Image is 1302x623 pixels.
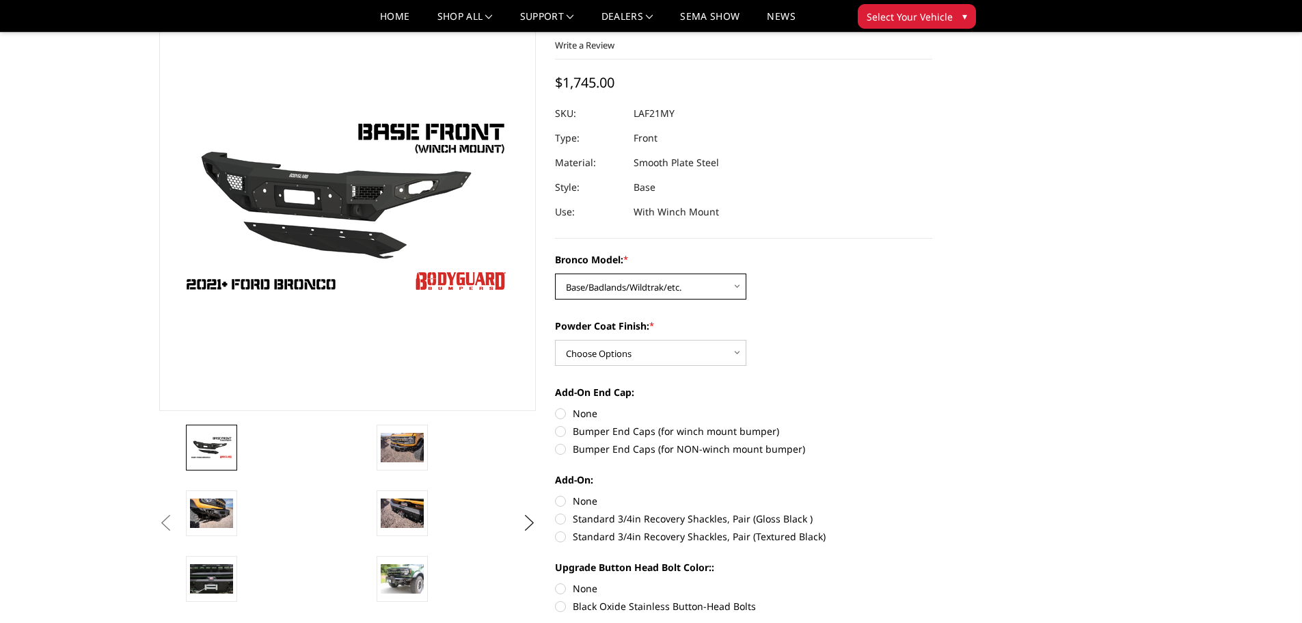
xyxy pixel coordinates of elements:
[555,175,623,200] dt: Style:
[555,599,932,613] label: Black Oxide Stainless Button-Head Bolts
[858,4,976,29] button: Select Your Vehicle
[555,385,932,399] label: Add-On End Cap:
[555,473,932,487] label: Add-On:
[555,200,623,224] dt: Use:
[381,564,424,593] img: Bronco Base Front (winch mount)
[159,1,537,411] a: Freedom Series - Bronco Base Front Bumper
[190,499,233,527] img: Bronco Base Front (winch mount)
[767,12,795,31] a: News
[634,126,657,150] dd: Front
[381,433,424,462] img: Bronco Base Front (winch mount)
[555,252,932,267] label: Bronco Model:
[555,512,932,526] label: Standard 3/4in Recovery Shackles, Pair (Gloss Black )
[555,529,932,544] label: Standard 3/4in Recovery Shackles, Pair (Textured Black)
[1234,557,1302,623] iframe: Chat Widget
[867,10,953,24] span: Select Your Vehicle
[520,12,574,31] a: Support
[555,319,932,333] label: Powder Coat Finish:
[555,494,932,508] label: None
[555,39,614,51] a: Write a Review
[555,581,932,596] label: None
[156,513,176,533] button: Previous
[634,101,675,126] dd: LAF21MY
[555,101,623,126] dt: SKU:
[555,406,932,421] label: None
[555,442,932,456] label: Bumper End Caps (for NON-winch mount bumper)
[601,12,653,31] a: Dealers
[962,9,967,23] span: ▾
[519,513,539,533] button: Next
[634,150,719,175] dd: Smooth Plate Steel
[634,200,719,224] dd: With Winch Mount
[380,12,409,31] a: Home
[555,560,932,574] label: Upgrade Button Head Bolt Color::
[555,126,623,150] dt: Type:
[555,424,932,438] label: Bumper End Caps (for winch mount bumper)
[555,73,614,92] span: $1,745.00
[680,12,740,31] a: SEMA Show
[381,499,424,527] img: Bronco Base Front (winch mount)
[190,564,233,593] img: Bronco Base Front (winch mount)
[437,12,493,31] a: shop all
[190,436,233,460] img: Freedom Series - Bronco Base Front Bumper
[634,175,655,200] dd: Base
[555,150,623,175] dt: Material:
